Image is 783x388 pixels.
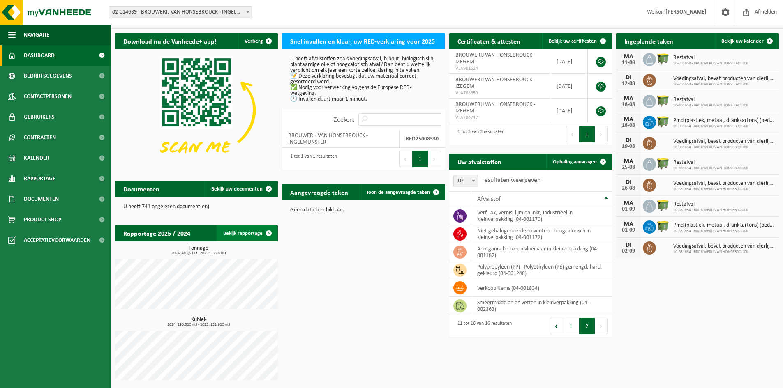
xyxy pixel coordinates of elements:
button: Next [595,318,608,334]
span: 10-831654 - BROUWERIJ VAN HONSEBROUCK [673,124,775,129]
a: Ophaling aanvragen [546,154,611,170]
div: 12-08 [620,81,637,87]
span: BROUWERIJ VAN HONSEBROUCK - IZEGEM [455,77,535,90]
div: 25-08 [620,165,637,170]
span: Bekijk uw documenten [211,186,263,192]
span: Restafval [673,96,748,103]
h2: Download nu de Vanheede+ app! [115,33,225,49]
div: 11-08 [620,60,637,66]
h2: Certificaten & attesten [449,33,529,49]
span: 2024: 290,520 m3 - 2025: 152,920 m3 [119,323,278,327]
td: verkoop items (04-001834) [471,279,612,297]
span: 10-831654 - BROUWERIJ VAN HONSEBROUCK [673,61,748,66]
button: 1 [579,126,595,142]
td: niet gehalogeneerde solventen - hoogcalorisch in kleinverpakking (04-001172) [471,225,612,243]
td: [DATE] [550,49,588,74]
div: DI [620,179,637,186]
h3: Tonnage [119,246,278,255]
span: Restafval [673,201,748,208]
span: 10 [454,175,478,187]
span: BROUWERIJ VAN HONSEBROUCK - IZEGEM [455,101,535,114]
span: 10-831654 - BROUWERIJ VAN HONSEBROUCK [673,82,775,87]
span: Acceptatievoorwaarden [24,230,90,250]
h2: Snel invullen en klaar, uw RED-verklaring voor 2025 [282,33,443,49]
span: Voedingsafval, bevat producten van dierlijke oorsprong, onverpakt, categorie 3 [673,138,775,145]
span: Ophaling aanvragen [553,159,597,165]
span: Dashboard [24,45,55,66]
a: Bekijk rapportage [217,225,277,241]
span: Voedingsafval, bevat producten van dierlijke oorsprong, onverpakt, categorie 3 [673,243,775,250]
button: 1 [563,318,579,334]
span: Restafval [673,55,748,61]
h3: Kubiek [119,317,278,327]
button: Next [428,151,441,167]
div: 26-08 [620,186,637,191]
div: MA [620,200,637,207]
span: Pmd (plastiek, metaal, drankkartons) (bedrijven) [673,222,775,229]
h2: Ingeplande taken [616,33,681,49]
span: Toon de aangevraagde taken [366,190,430,195]
td: verf, lak, vernis, lijm en inkt, industrieel in kleinverpakking (04-001170) [471,207,612,225]
button: Next [595,126,608,142]
div: MA [620,221,637,227]
div: MA [620,116,637,123]
span: 10-831654 - BROUWERIJ VAN HONSEBROUCK [673,103,748,108]
div: MA [620,53,637,60]
div: DI [620,242,637,248]
span: 10-831654 - BROUWERIJ VAN HONSEBROUCK [673,187,775,192]
div: 18-08 [620,123,637,129]
strong: RED25008330 [406,136,439,142]
span: 02-014639 - BROUWERIJ VAN HONSEBROUCK - INGELMUNSTER [109,6,252,18]
button: Previous [550,318,563,334]
span: BROUWERIJ VAN HONSEBROUCK - IZEGEM [455,52,535,65]
span: Documenten [24,189,59,209]
span: 10-831654 - BROUWERIJ VAN HONSEBROUCK [673,229,775,234]
div: MA [620,95,637,102]
td: [DATE] [550,99,588,123]
span: Navigatie [24,25,49,45]
a: Bekijk uw kalender [715,33,778,49]
td: smeermiddelen en vetten in kleinverpakking (04-002363) [471,297,612,315]
img: WB-1100-HPE-GN-50 [656,198,670,212]
p: U heeft afvalstoffen zoals voedingsafval, b-hout, biologisch slib, plantaardige olie of hoogcalor... [290,56,437,102]
button: 2 [579,318,595,334]
div: 02-09 [620,248,637,254]
span: 02-014639 - BROUWERIJ VAN HONSEBROUCK - INGELMUNSTER [109,7,252,18]
span: Bekijk uw certificaten [549,39,597,44]
span: 10 [453,175,478,187]
div: 11 tot 16 van 16 resultaten [453,317,512,335]
div: MA [620,158,637,165]
div: DI [620,74,637,81]
h2: Aangevraagde taken [282,184,356,200]
p: U heeft 741 ongelezen document(en). [123,204,270,210]
h2: Rapportage 2025 / 2024 [115,225,199,241]
span: Restafval [673,159,748,166]
span: VLA704717 [455,115,544,121]
span: Pmd (plastiek, metaal, drankkartons) (bedrijven) [673,117,775,124]
div: 19-08 [620,144,637,149]
span: Kalender [24,148,49,168]
img: Download de VHEPlus App [115,49,278,171]
button: Previous [399,151,412,167]
strong: [PERSON_NAME] [665,9,707,15]
span: VLA901624 [455,65,544,72]
a: Bekijk uw certificaten [542,33,611,49]
label: resultaten weergeven [482,177,540,184]
span: Bedrijfsgegevens [24,66,72,86]
div: 01-09 [620,227,637,233]
button: Previous [566,126,579,142]
img: WB-1100-HPE-GN-50 [656,94,670,108]
button: 1 [412,151,428,167]
td: anorganische basen vloeibaar in kleinverpakking (04-001187) [471,243,612,261]
span: Product Shop [24,209,61,230]
h2: Uw afvalstoffen [449,154,510,170]
span: Voedingsafval, bevat producten van dierlijke oorsprong, onverpakt, categorie 3 [673,76,775,82]
label: Zoeken: [334,117,354,123]
span: 2024: 483,533 t - 2025: 338,838 t [119,251,278,255]
span: Gebruikers [24,107,55,127]
div: DI [620,137,637,144]
span: 10-831654 - BROUWERIJ VAN HONSEBROUCK [673,208,748,213]
span: VLA708659 [455,90,544,96]
a: Bekijk uw documenten [205,181,277,197]
span: Contactpersonen [24,86,72,107]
